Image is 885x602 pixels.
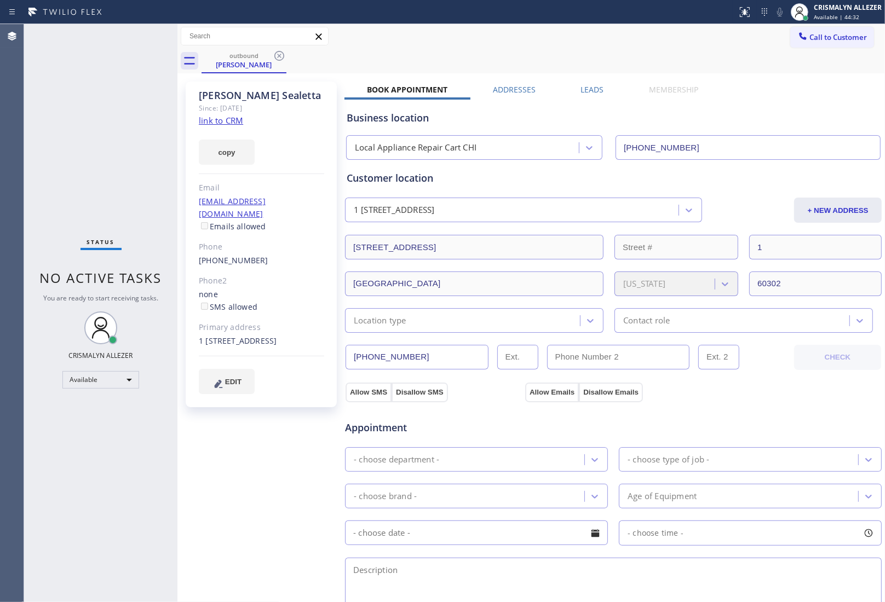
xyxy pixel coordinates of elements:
[345,235,604,259] input: Address
[354,314,406,327] div: Location type
[199,335,324,348] div: 1 [STREET_ADDRESS]
[199,196,266,219] a: [EMAIL_ADDRESS][DOMAIN_NAME]
[345,520,608,545] input: - choose date -
[69,351,133,360] div: CRISMALYN ALLEZER
[345,271,604,296] input: City
[698,345,739,369] input: Ext. 2
[616,135,881,160] input: Phone Number
[497,345,538,369] input: Ext.
[814,3,882,12] div: CRISMALYN ALLEZER
[525,383,579,402] button: Allow Emails
[203,49,285,72] div: Paul Sealetta
[749,271,882,296] input: ZIP
[199,369,255,394] button: EDIT
[201,303,208,310] input: SMS allowed
[199,140,255,165] button: copy
[628,490,697,502] div: Age of Equipment
[794,345,882,370] button: CHECK
[199,182,324,194] div: Email
[347,171,880,186] div: Customer location
[225,378,242,386] span: EDIT
[199,89,324,102] div: [PERSON_NAME] Sealetta
[814,13,859,21] span: Available | 44:32
[199,255,268,265] a: [PHONE_NUMBER]
[649,84,698,95] label: Membership
[346,345,489,369] input: Phone Number
[579,383,643,402] button: Disallow Emails
[199,275,324,287] div: Phone2
[87,238,115,246] span: Status
[772,4,788,20] button: Mute
[547,345,690,369] input: Phone Number 2
[347,111,880,125] div: Business location
[809,32,867,42] span: Call to Customer
[354,204,435,217] div: 1 [STREET_ADDRESS]
[43,293,158,303] span: You are ready to start receiving tasks.
[203,60,285,70] div: [PERSON_NAME]
[614,235,738,259] input: Street #
[203,51,285,60] div: outbound
[623,314,670,327] div: Contact role
[40,269,162,287] span: No active tasks
[62,371,139,389] div: Available
[199,302,257,312] label: SMS allowed
[794,198,882,223] button: + NEW ADDRESS
[354,453,439,466] div: - choose department -
[354,490,417,502] div: - choose brand -
[181,27,328,45] input: Search
[345,420,522,435] span: Appointment
[199,241,324,253] div: Phone
[628,528,683,538] span: - choose time -
[201,222,208,229] input: Emails allowed
[199,321,324,334] div: Primary address
[581,84,604,95] label: Leads
[199,221,266,231] label: Emails allowed
[749,235,882,259] input: Apt. #
[790,27,874,48] button: Call to Customer
[346,383,392,402] button: Allow SMS
[493,84,536,95] label: Addresses
[367,84,447,95] label: Book Appointment
[392,383,448,402] button: Disallow SMS
[199,115,243,126] a: link to CRM
[355,142,476,154] div: Local Appliance Repair Cart CHI
[199,102,324,114] div: Since: [DATE]
[628,453,709,466] div: - choose type of job -
[199,288,324,314] div: none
